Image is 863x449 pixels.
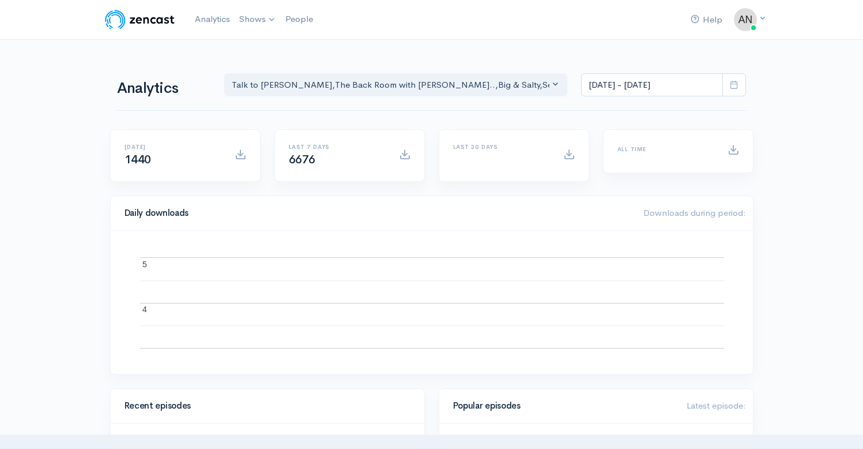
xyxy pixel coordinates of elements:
[125,208,630,218] h4: Daily downloads
[125,245,739,360] svg: A chart.
[190,7,235,32] a: Analytics
[125,152,151,167] span: 1440
[125,401,404,411] h4: Recent episodes
[581,73,723,97] input: analytics date range selector
[235,7,281,32] a: Shows
[232,78,550,92] div: Talk to [PERSON_NAME] , The Back Room with [PERSON_NAME].. , Big & Salty , Serial Tales - [PERSON...
[125,144,221,150] h6: [DATE]
[687,400,746,411] span: Latest episode:
[289,152,315,167] span: 6676
[117,80,210,97] h1: Analytics
[281,7,318,32] a: People
[224,73,568,97] button: Talk to Allison, The Back Room with Andy O..., Big & Salty, Serial Tales - Joan Julie..., The Cam...
[142,305,147,314] text: 4
[453,401,673,411] h4: Popular episodes
[142,260,147,269] text: 5
[734,8,757,31] img: ...
[617,146,714,152] h6: All time
[103,8,176,31] img: ZenCast Logo
[453,144,549,150] h6: Last 30 days
[686,8,727,32] a: Help
[643,207,746,218] span: Downloads during period:
[289,144,385,150] h6: Last 7 days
